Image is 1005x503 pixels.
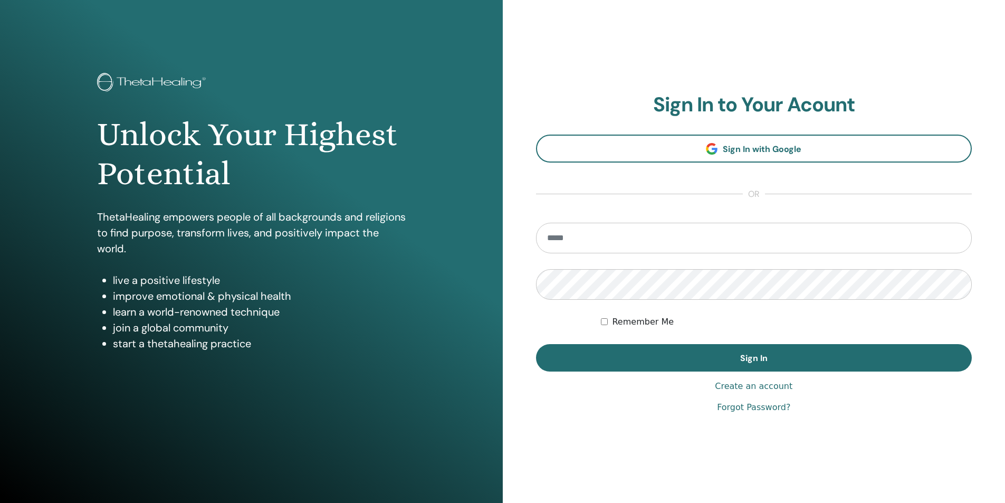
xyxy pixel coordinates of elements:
[113,304,406,320] li: learn a world-renowned technique
[113,336,406,352] li: start a thetahealing practice
[601,316,972,328] div: Keep me authenticated indefinitely or until I manually logout
[740,353,768,364] span: Sign In
[536,135,972,163] a: Sign In with Google
[97,115,406,194] h1: Unlock Your Highest Potential
[97,209,406,257] p: ThetaHealing empowers people of all backgrounds and religions to find purpose, transform lives, a...
[113,320,406,336] li: join a global community
[536,344,972,372] button: Sign In
[536,93,972,117] h2: Sign In to Your Acount
[113,272,406,288] li: live a positive lifestyle
[113,288,406,304] li: improve emotional & physical health
[715,380,792,393] a: Create an account
[612,316,674,328] label: Remember Me
[723,144,801,155] span: Sign In with Google
[743,188,765,201] span: or
[717,401,790,414] a: Forgot Password?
